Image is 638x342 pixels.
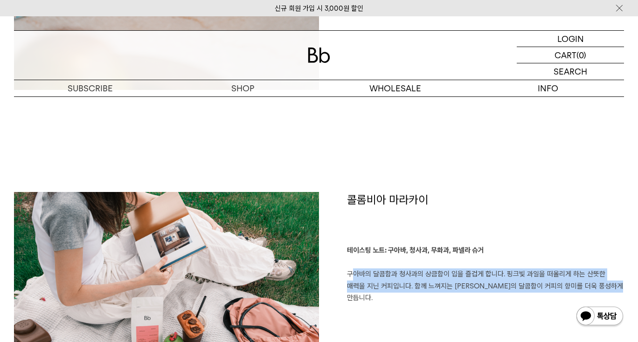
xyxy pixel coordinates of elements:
[347,192,624,245] h1: 콜롬비아 마라카이
[517,31,624,47] a: LOGIN
[555,47,576,63] p: CART
[166,80,319,96] a: SHOP
[557,31,584,47] p: LOGIN
[472,80,624,96] p: INFO
[308,48,330,63] img: 로고
[347,246,484,254] b: 테이스팅 노트: 구아바, 청사과, 무화과, 파넬라 슈거
[275,4,363,13] a: 신규 회원 가입 시 3,000원 할인
[554,63,587,80] p: SEARCH
[576,306,624,328] img: 카카오톡 채널 1:1 채팅 버튼
[347,245,624,304] p: 구아바의 달콤함과 청사과의 상큼함이 입을 즐겁게 합니다. 핑크빛 과일을 떠올리게 하는 산뜻한 매력을 지닌 커피입니다. 함께 느껴지는 [PERSON_NAME]의 달콤함이 커피의...
[576,47,586,63] p: (0)
[14,80,166,96] a: SUBSCRIBE
[517,47,624,63] a: CART (0)
[319,80,472,96] p: WHOLESALE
